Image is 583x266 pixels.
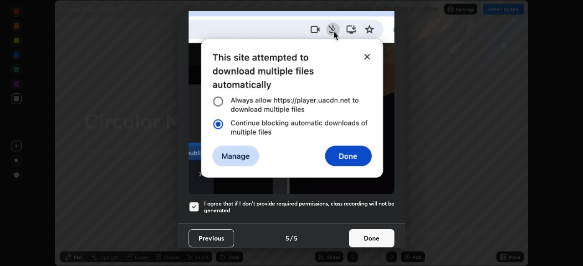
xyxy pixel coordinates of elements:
h5: I agree that if I don't provide required permissions, class recording will not be generated [204,200,394,214]
h4: 5 [286,233,289,243]
button: Done [349,229,394,247]
h4: 5 [294,233,297,243]
h4: / [290,233,293,243]
button: Previous [189,229,234,247]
